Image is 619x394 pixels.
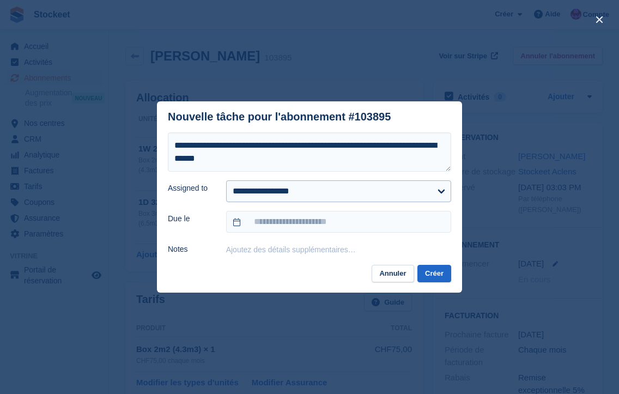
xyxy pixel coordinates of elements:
button: close [591,11,608,28]
button: Ajoutez des détails supplémentaires… [226,245,356,254]
label: Due le [168,213,213,225]
label: Assigned to [168,183,213,194]
div: Nouvelle tâche pour l'abonnement #103895 [168,111,391,123]
label: Notes [168,244,213,255]
button: Créer [417,265,451,283]
button: Annuler [372,265,414,283]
